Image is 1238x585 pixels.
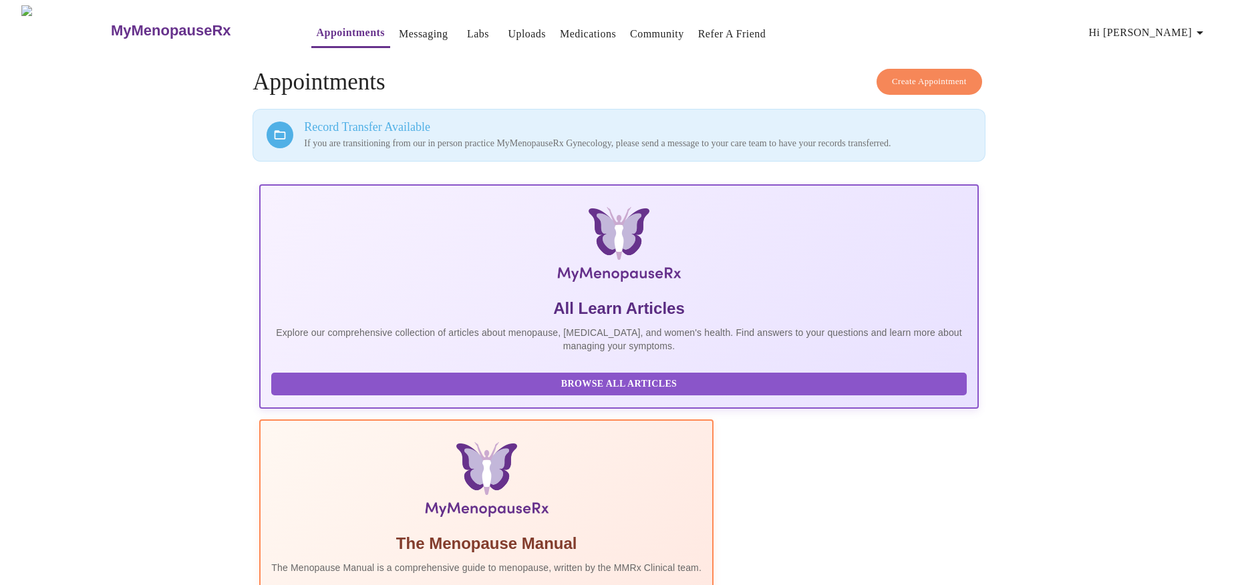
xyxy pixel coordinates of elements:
[630,25,684,43] a: Community
[555,21,621,47] button: Medications
[271,377,969,389] a: Browse All Articles
[399,25,448,43] a: Messaging
[311,19,390,48] button: Appointments
[560,25,616,43] a: Medications
[304,137,971,150] p: If you are transitioning from our in person practice MyMenopauseRx Gynecology, please send a mess...
[109,7,284,54] a: MyMenopauseRx
[317,23,385,42] a: Appointments
[1089,23,1208,42] span: Hi [PERSON_NAME]
[271,326,966,353] p: Explore our comprehensive collection of articles about menopause, [MEDICAL_DATA], and women's hea...
[508,25,546,43] a: Uploads
[111,22,231,39] h3: MyMenopauseRx
[379,207,859,287] img: MyMenopauseRx Logo
[698,25,766,43] a: Refer a Friend
[467,25,489,43] a: Labs
[394,21,453,47] button: Messaging
[271,298,966,319] h5: All Learn Articles
[271,533,702,554] h5: The Menopause Manual
[892,74,967,89] span: Create Appointment
[502,21,551,47] button: Uploads
[271,373,966,396] button: Browse All Articles
[339,442,633,522] img: Menopause Manual
[693,21,772,47] button: Refer a Friend
[456,21,499,47] button: Labs
[271,561,702,574] p: The Menopause Manual is a comprehensive guide to menopause, written by the MMRx Clinical team.
[304,120,971,134] h3: Record Transfer Available
[1084,19,1213,46] button: Hi [PERSON_NAME]
[877,69,982,95] button: Create Appointment
[21,5,109,55] img: MyMenopauseRx Logo
[253,69,985,95] h4: Appointments
[285,376,953,393] span: Browse All Articles
[625,21,689,47] button: Community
